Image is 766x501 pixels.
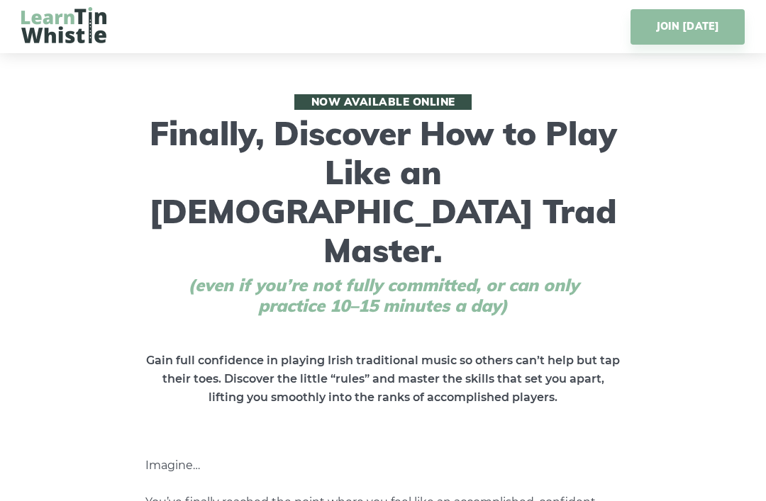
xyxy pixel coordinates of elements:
span: Now available online [294,94,472,110]
img: LearnTinWhistle.com [21,7,106,43]
a: JOIN [DATE] [631,9,745,45]
span: (even if you’re not fully committed, or can only practice 10–15 minutes a day) [160,275,606,316]
strong: Gain full confidence in playing Irish traditional music so others can’t help but tap their toes. ... [146,354,620,404]
h1: Finally, Discover How to Play Like an [DEMOGRAPHIC_DATA] Trad Master. [138,94,628,316]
